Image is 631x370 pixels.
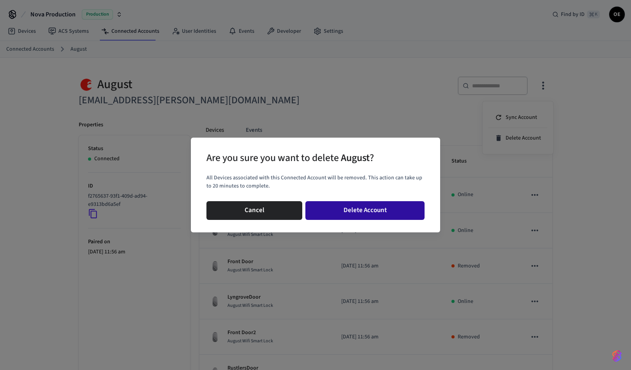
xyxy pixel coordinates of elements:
p: All Devices associated with this Connected Account will be removed. This action can take up to 20... [206,174,425,190]
div: Are you sure you want to delete ? [206,150,374,166]
button: Cancel [206,201,302,220]
button: Delete Account [305,201,425,220]
span: August [341,151,370,165]
img: SeamLogoGradient.69752ec5.svg [612,350,622,362]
